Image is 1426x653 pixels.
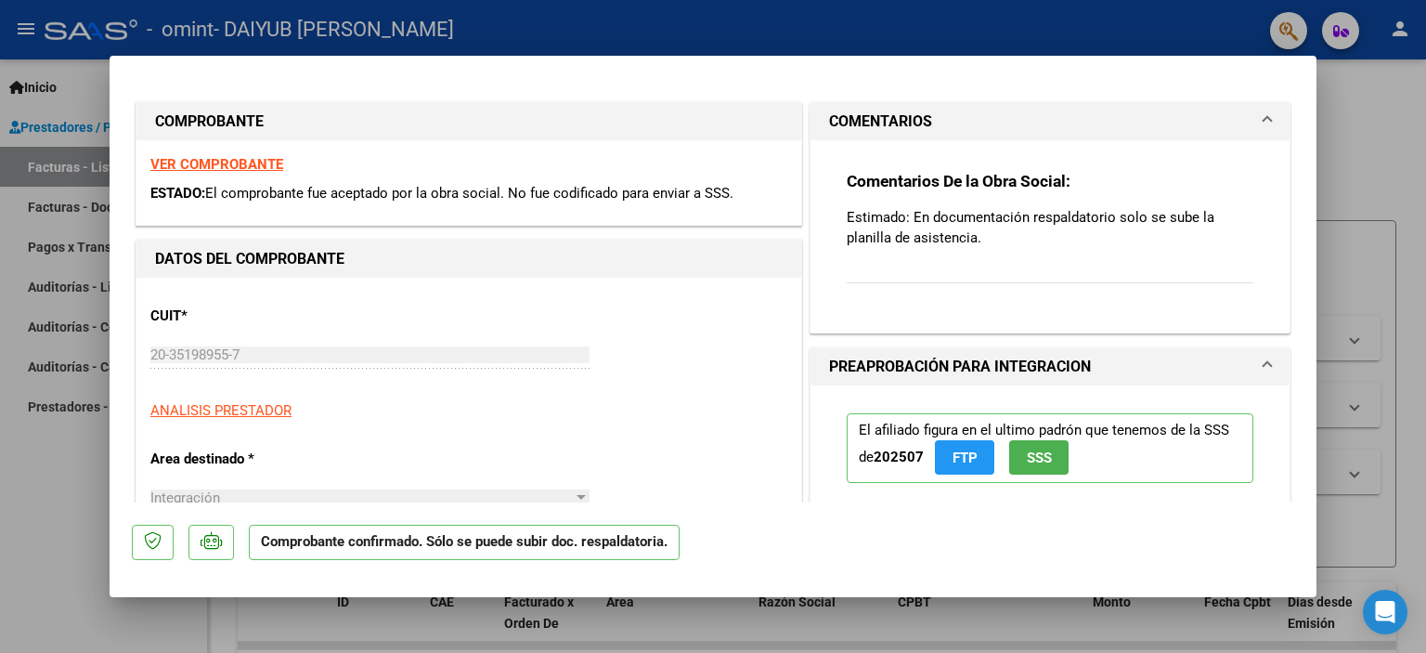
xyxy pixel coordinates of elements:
span: SSS [1027,450,1052,466]
strong: 202507 [874,449,924,465]
span: El comprobante fue aceptado por la obra social. No fue codificado para enviar a SSS. [205,185,733,202]
span: ANALISIS PRESTADOR [150,402,292,419]
a: VER COMPROBANTE [150,156,283,173]
strong: Comentarios De la Obra Social: [847,172,1070,190]
span: ESTADO: [150,185,205,202]
button: SSS [1009,440,1069,475]
p: Comprobante confirmado. Sólo se puede subir doc. respaldatoria. [249,525,680,561]
p: El afiliado figura en el ultimo padrón que tenemos de la SSS de [847,413,1253,483]
span: FTP [953,450,978,466]
div: COMENTARIOS [810,140,1290,333]
h1: COMENTARIOS [829,111,932,133]
mat-expansion-panel-header: PREAPROBACIÓN PARA INTEGRACION [810,348,1290,385]
h1: PREAPROBACIÓN PARA INTEGRACION [829,356,1091,378]
div: Open Intercom Messenger [1363,590,1407,634]
mat-expansion-panel-header: COMENTARIOS [810,103,1290,140]
p: Estimado: En documentación respaldatorio solo se sube la planilla de asistencia. [847,207,1253,248]
span: Integración [150,490,220,506]
button: FTP [935,440,994,475]
p: Area destinado * [150,449,342,470]
p: CUIT [150,306,342,327]
strong: DATOS DEL COMPROBANTE [155,250,344,268]
strong: COMPROBANTE [155,112,264,130]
